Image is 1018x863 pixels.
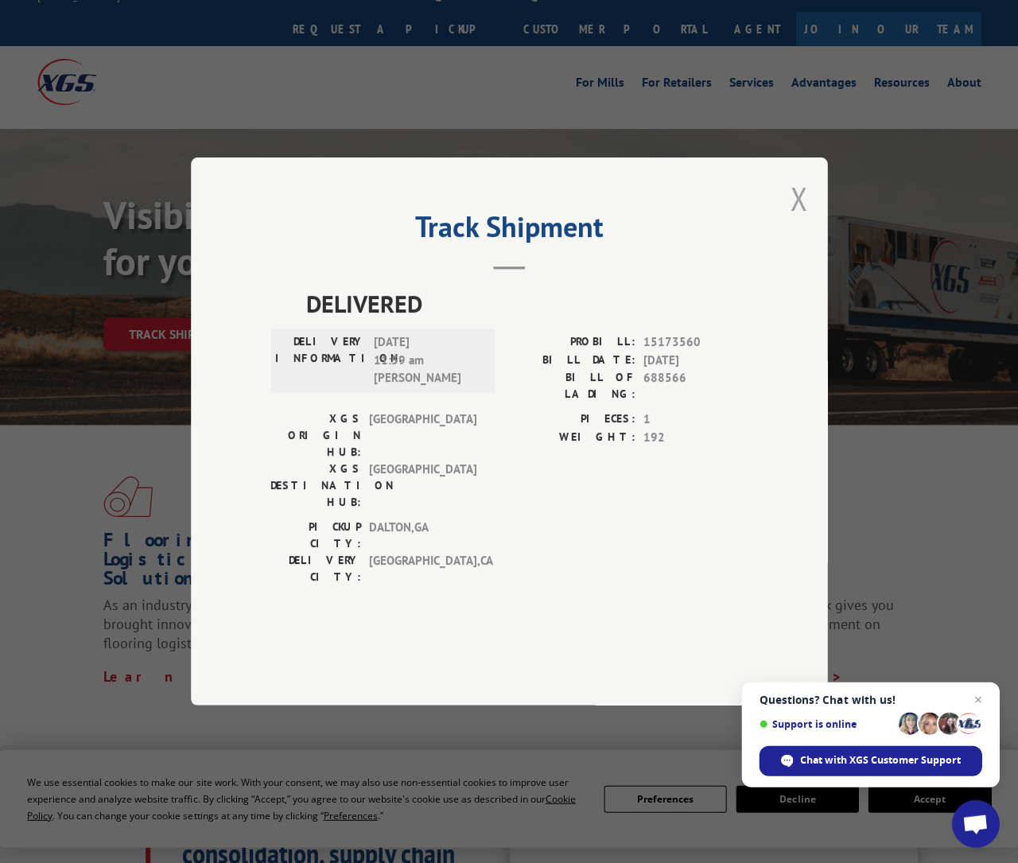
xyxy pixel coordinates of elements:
label: PIECES: [509,411,635,430]
span: [GEOGRAPHIC_DATA] , CA [368,553,476,586]
span: 192 [643,429,748,447]
label: BILL OF LADING: [509,370,635,403]
span: [GEOGRAPHIC_DATA] [368,411,476,461]
span: Close chat [968,690,987,709]
span: Support is online [759,717,892,729]
label: PROBILL: [509,334,635,352]
span: DELIVERED [306,286,748,322]
label: PICKUP CITY: [270,519,360,553]
span: 15173560 [643,334,748,352]
label: XGS ORIGIN HUB: [270,411,360,461]
h2: Track Shipment [270,216,748,246]
span: 688566 [643,370,748,403]
label: XGS DESTINATION HUB: [270,461,360,511]
button: Close modal [790,177,807,220]
span: Chat with XGS Customer Support [800,752,961,767]
span: DALTON , GA [368,519,476,553]
label: BILL DATE: [509,352,635,370]
span: 1 [643,411,748,430]
span: Questions? Chat with us! [759,693,981,706]
div: Open chat [951,799,999,847]
span: [DATE] [643,352,748,370]
label: WEIGHT: [509,429,635,447]
div: Chat with XGS Customer Support [759,745,981,776]
span: [GEOGRAPHIC_DATA] [368,461,476,511]
label: DELIVERY CITY: [270,553,360,586]
span: [DATE] 11:59 am [PERSON_NAME] [373,334,480,388]
label: DELIVERY INFORMATION: [275,334,365,388]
